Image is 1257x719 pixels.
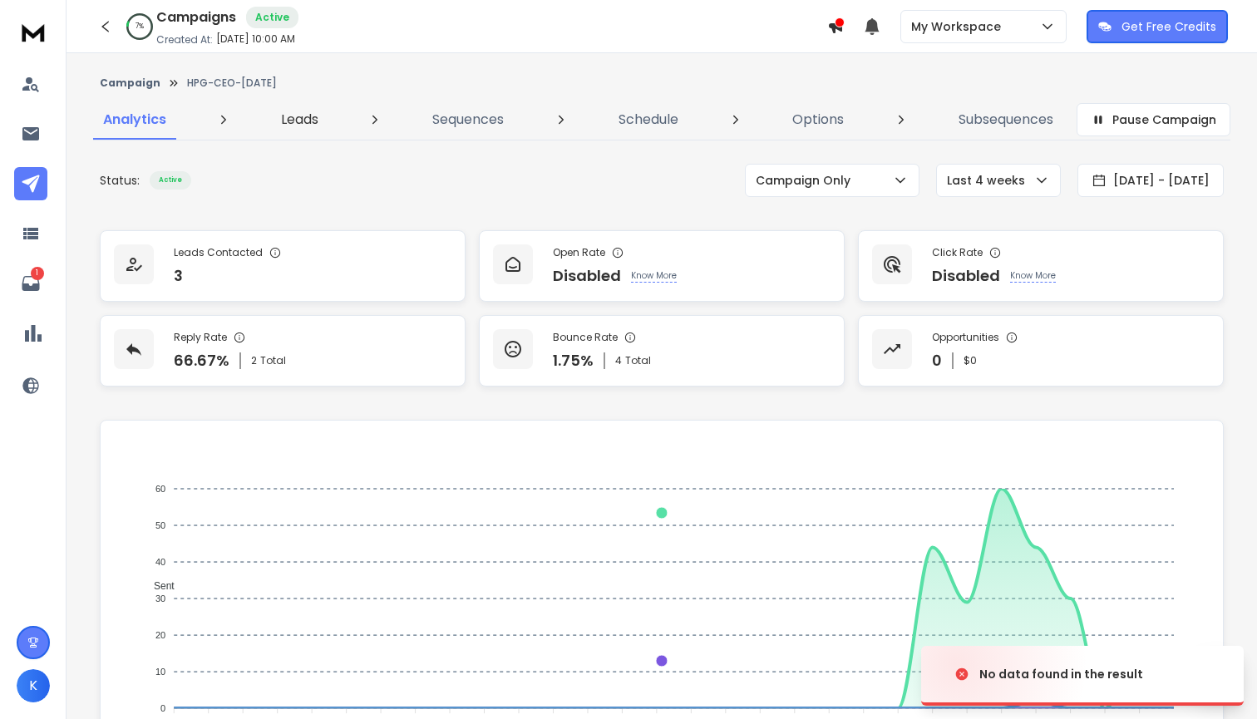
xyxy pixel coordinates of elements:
button: [DATE] - [DATE] [1077,164,1224,197]
tspan: 60 [155,484,165,494]
a: Options [782,100,854,140]
p: Leads [281,110,318,130]
p: My Workspace [911,18,1008,35]
span: 2 [251,354,257,367]
h1: Campaigns [156,7,236,27]
p: 7 % [136,22,144,32]
p: HPG-CEO-[DATE] [187,76,277,90]
p: Disabled [932,264,1000,288]
tspan: 40 [155,557,165,567]
p: Know More [631,269,677,283]
p: Leads Contacted [174,246,263,259]
p: Last 4 weeks [947,172,1032,189]
tspan: 0 [160,703,165,713]
a: Subsequences [949,100,1063,140]
a: 1 [14,267,47,300]
img: logo [17,17,50,47]
p: Subsequences [959,110,1053,130]
p: Options [792,110,844,130]
button: Campaign [100,76,160,90]
a: Reply Rate66.67%2Total [100,315,466,387]
a: Open RateDisabledKnow More [479,230,845,302]
div: Active [150,171,191,190]
tspan: 50 [155,520,165,530]
p: Disabled [553,264,621,288]
p: Reply Rate [174,331,227,344]
span: Sent [141,580,175,592]
p: 0 [932,349,942,372]
span: 4 [615,354,622,367]
a: Click RateDisabledKnow More [858,230,1224,302]
p: 66.67 % [174,349,229,372]
span: Total [260,354,286,367]
button: K [17,669,50,702]
p: Schedule [619,110,678,130]
tspan: 20 [155,630,165,640]
p: [DATE] 10:00 AM [216,32,295,46]
p: 1.75 % [553,349,594,372]
tspan: 30 [155,593,165,603]
a: Schedule [609,100,688,140]
a: Analytics [93,100,176,140]
img: image [921,629,1087,719]
a: Leads [271,100,328,140]
p: Open Rate [553,246,605,259]
button: Get Free Credits [1087,10,1228,43]
a: Leads Contacted3 [100,230,466,302]
div: No data found in the result [979,666,1143,682]
p: 3 [174,264,183,288]
p: 1 [31,267,44,280]
p: Get Free Credits [1121,18,1216,35]
p: Know More [1010,269,1056,283]
div: Active [246,7,298,28]
a: Sequences [422,100,514,140]
p: Analytics [103,110,166,130]
p: $ 0 [964,354,977,367]
a: Bounce Rate1.75%4Total [479,315,845,387]
p: Campaign Only [756,172,857,189]
p: Status: [100,172,140,189]
p: Opportunities [932,331,999,344]
a: Opportunities0$0 [858,315,1224,387]
tspan: 10 [155,667,165,677]
span: Total [625,354,651,367]
p: Created At: [156,33,213,47]
button: Pause Campaign [1077,103,1230,136]
p: Bounce Rate [553,331,618,344]
p: Sequences [432,110,504,130]
p: Click Rate [932,246,983,259]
